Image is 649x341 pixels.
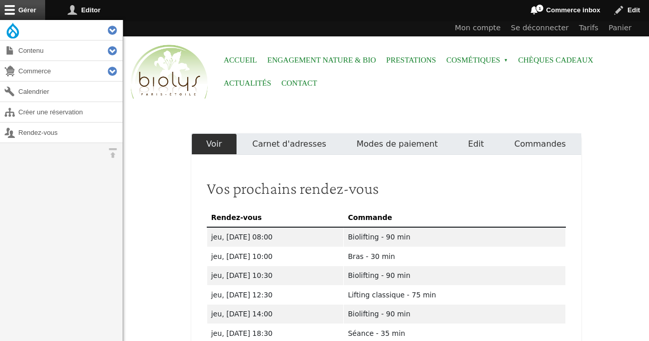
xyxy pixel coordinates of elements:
[344,285,565,305] td: Lifting classique - 75 min
[344,227,565,247] td: Biolifting - 90 min
[446,49,508,72] span: Cosmétiques
[282,72,318,95] a: Contact
[506,20,574,36] a: Se déconnecter
[191,133,581,155] nav: Onglets
[344,266,565,286] td: Biolifting - 90 min
[267,49,376,72] a: Engagement Nature & Bio
[603,20,637,36] a: Panier
[386,49,436,72] a: Prestations
[224,72,271,95] a: Actualités
[237,133,341,155] a: Carnet d'adresses
[211,233,273,241] time: jeu, [DATE] 08:00
[224,49,257,72] a: Accueil
[211,291,273,299] time: jeu, [DATE] 12:30
[344,247,565,266] td: Bras - 30 min
[341,133,453,155] a: Modes de paiement
[499,133,581,155] a: Commandes
[103,143,123,163] button: Orientation horizontale
[211,252,273,260] time: jeu, [DATE] 10:00
[536,4,544,12] span: 1
[191,133,238,155] a: Voir
[453,133,499,155] a: Edit
[344,208,565,227] th: Commande
[123,20,649,108] header: Entête du site
[574,20,604,36] a: Tarifs
[450,20,506,36] a: Mon compte
[207,178,566,198] h2: Vos prochains rendez-vous
[518,49,593,72] a: Chèques cadeaux
[211,329,273,337] time: jeu, [DATE] 18:30
[211,271,273,279] time: jeu, [DATE] 10:30
[344,305,565,324] td: Biolifting - 90 min
[211,310,273,318] time: jeu, [DATE] 14:00
[128,43,210,102] img: Accueil
[207,208,344,227] th: Rendez-vous
[504,58,508,63] span: »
